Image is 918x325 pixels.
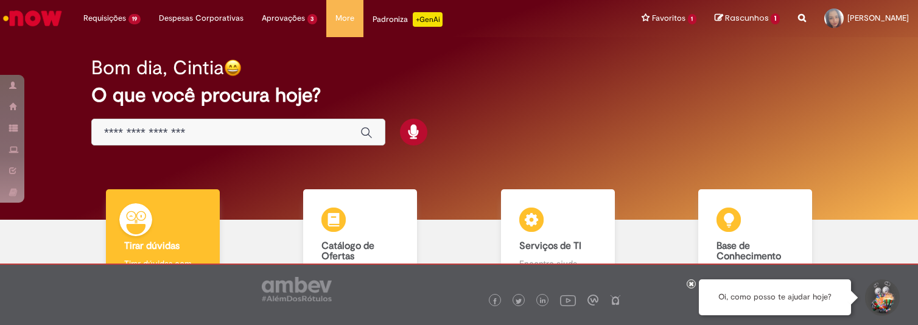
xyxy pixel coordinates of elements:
button: Iniciar Conversa de Suporte [863,279,900,316]
span: Despesas Corporativas [159,12,244,24]
a: Rascunhos [715,13,780,24]
p: Tirar dúvidas com Lupi Assist e Gen Ai [124,257,201,282]
img: logo_footer_twitter.png [516,298,522,304]
div: Oi, como posso te ajudar hoje? [699,279,851,315]
span: Requisições [83,12,126,24]
img: logo_footer_facebook.png [492,298,498,304]
a: Catálogo de Ofertas Abra uma solicitação [262,189,460,305]
a: Base de Conhecimento Consulte e aprenda [657,189,855,305]
h2: Bom dia, Cintia [91,57,224,79]
a: Serviços de TI Encontre ajuda [459,189,657,305]
span: 1 [771,13,780,24]
img: logo_footer_linkedin.png [540,298,546,305]
img: happy-face.png [224,59,242,77]
a: Tirar dúvidas Tirar dúvidas com Lupi Assist e Gen Ai [64,189,262,305]
img: logo_footer_ambev_rotulo_gray.png [262,277,332,301]
span: [PERSON_NAME] [847,13,909,23]
b: Catálogo de Ofertas [321,240,374,263]
span: 19 [128,14,141,24]
b: Serviços de TI [519,240,581,252]
span: Aprovações [262,12,305,24]
b: Tirar dúvidas [124,240,180,252]
p: +GenAi [413,12,443,27]
img: logo_footer_youtube.png [560,292,576,308]
p: Encontre ajuda [519,257,597,270]
h2: O que você procura hoje? [91,85,827,106]
span: 3 [307,14,318,24]
span: More [335,12,354,24]
span: 1 [688,14,697,24]
img: logo_footer_naosei.png [610,295,621,306]
span: Favoritos [652,12,685,24]
img: ServiceNow [1,6,64,30]
div: Padroniza [373,12,443,27]
span: Rascunhos [725,12,769,24]
img: logo_footer_workplace.png [587,295,598,306]
b: Base de Conhecimento [717,240,781,263]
